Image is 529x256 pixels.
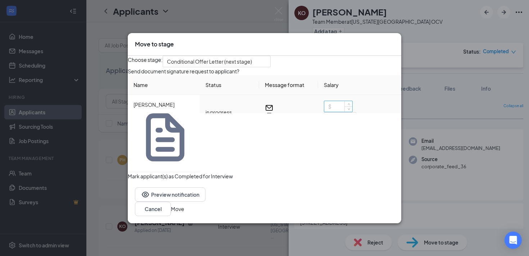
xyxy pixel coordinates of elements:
div: Open Intercom Messenger [505,232,522,249]
p: Mark applicant(s) as Completed for Interview [128,172,401,180]
button: Cancel [135,202,171,216]
button: EyePreview notification [135,187,205,202]
p: Send document signature request to applicant? [128,67,401,75]
svg: Email [265,104,273,112]
input: $ [324,101,352,112]
th: Salary [318,75,401,95]
td: in progress [200,95,259,130]
p: [PERSON_NAME] [134,101,194,109]
span: Choose stage: [128,56,163,67]
th: Message format [259,75,318,95]
svg: Document [136,109,194,166]
span: Decrease Value [344,106,352,112]
span: Conditional Offer Letter (next stage) [167,56,252,67]
div: Loading offer data. [128,67,401,172]
h3: Move to stage [135,40,174,48]
span: hour [328,113,339,123]
svg: Eye [141,190,150,199]
th: Name [128,75,200,95]
th: Status [200,75,259,95]
span: Increase Value [344,101,352,106]
button: Move [171,205,184,213]
span: down [347,107,351,111]
svg: MobileSms [265,112,273,121]
span: up [347,102,351,106]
